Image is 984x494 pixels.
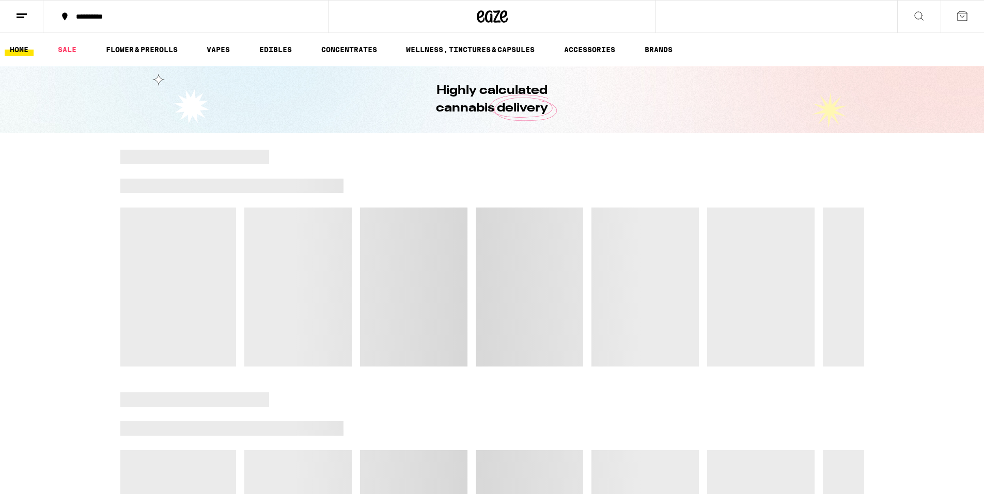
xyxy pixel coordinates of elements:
[201,43,235,56] a: VAPES
[407,82,577,117] h1: Highly calculated cannabis delivery
[639,43,678,56] a: BRANDS
[5,43,34,56] a: HOME
[401,43,540,56] a: WELLNESS, TINCTURES & CAPSULES
[559,43,620,56] a: ACCESSORIES
[254,43,297,56] a: EDIBLES
[316,43,382,56] a: CONCENTRATES
[53,43,82,56] a: SALE
[101,43,183,56] a: FLOWER & PREROLLS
